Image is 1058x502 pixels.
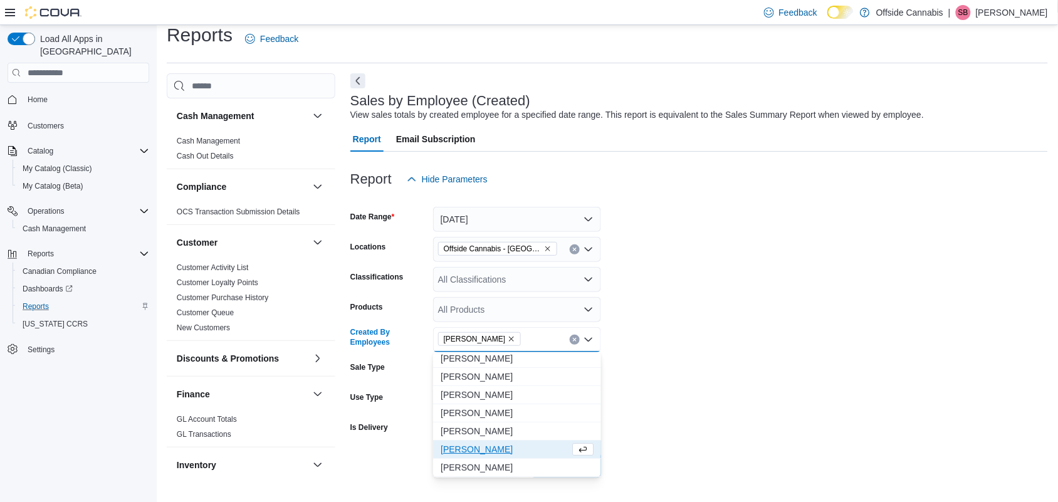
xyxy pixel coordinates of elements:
[438,242,557,256] span: Offside Cannabis - Port Perry
[23,92,149,107] span: Home
[444,333,506,345] span: [PERSON_NAME]
[350,73,365,88] button: Next
[177,278,258,287] a: Customer Loyalty Points
[948,5,951,20] p: |
[260,33,298,45] span: Feedback
[177,110,308,122] button: Cash Management
[28,345,55,355] span: Settings
[23,284,73,294] span: Dashboards
[3,202,154,220] button: Operations
[18,221,91,236] a: Cash Management
[976,5,1048,20] p: [PERSON_NAME]
[177,414,237,424] span: GL Account Totals
[584,275,594,285] button: Open list of options
[177,323,230,333] span: New Customers
[18,179,88,194] a: My Catalog (Beta)
[441,352,594,365] span: [PERSON_NAME]
[570,335,580,345] button: Clear input
[177,207,300,216] a: OCS Transaction Submission Details
[23,224,86,234] span: Cash Management
[779,6,817,19] span: Feedback
[23,301,49,311] span: Reports
[177,352,308,365] button: Discounts & Promotions
[350,362,385,372] label: Sale Type
[35,33,149,58] span: Load All Apps in [GEOGRAPHIC_DATA]
[18,299,149,314] span: Reports
[177,430,231,439] a: GL Transactions
[23,118,69,133] a: Customers
[310,351,325,366] button: Discounts & Promotions
[310,179,325,194] button: Compliance
[18,179,149,194] span: My Catalog (Beta)
[433,350,601,368] button: Ryan Kilgour
[18,264,102,279] a: Canadian Compliance
[441,407,594,419] span: [PERSON_NAME]
[177,137,240,145] a: Cash Management
[827,6,854,19] input: Dark Mode
[433,386,601,404] button: Samir Koirala
[23,319,88,329] span: [US_STATE] CCRS
[23,204,70,219] button: Operations
[177,459,216,471] h3: Inventory
[444,243,542,255] span: Offside Cannabis - [GEOGRAPHIC_DATA]
[23,144,58,159] button: Catalog
[13,280,154,298] a: Dashboards
[350,242,386,252] label: Locations
[433,404,601,422] button: Samuel Linwood
[23,164,92,174] span: My Catalog (Classic)
[177,323,230,332] a: New Customers
[177,236,308,249] button: Customer
[13,263,154,280] button: Canadian Compliance
[350,302,383,312] label: Products
[177,352,279,365] h3: Discounts & Promotions
[18,221,149,236] span: Cash Management
[167,133,335,169] div: Cash Management
[167,204,335,224] div: Compliance
[23,266,97,276] span: Canadian Compliance
[18,316,149,332] span: Washington CCRS
[177,180,308,193] button: Compliance
[23,246,149,261] span: Reports
[570,244,580,254] button: Clear input
[18,264,149,279] span: Canadian Compliance
[18,281,149,296] span: Dashboards
[13,160,154,177] button: My Catalog (Classic)
[433,207,601,232] button: [DATE]
[396,127,476,152] span: Email Subscription
[177,308,234,318] span: Customer Queue
[584,335,594,345] button: Close list of options
[8,85,149,391] nav: Complex example
[177,263,249,273] span: Customer Activity List
[441,461,594,474] span: [PERSON_NAME]
[433,441,601,459] button: Sean Connell
[433,459,601,477] button: Sean Larivee
[177,308,234,317] a: Customer Queue
[350,212,395,222] label: Date Range
[353,127,381,152] span: Report
[177,388,210,400] h3: Finance
[177,263,249,272] a: Customer Activity List
[3,90,154,108] button: Home
[28,206,65,216] span: Operations
[23,246,59,261] button: Reports
[3,340,154,358] button: Settings
[958,5,968,20] span: SB
[28,121,64,131] span: Customers
[18,299,54,314] a: Reports
[508,335,515,343] button: Remove Sean Bensley from selection in this group
[177,278,258,288] span: Customer Loyalty Points
[28,249,54,259] span: Reports
[23,92,53,107] a: Home
[3,245,154,263] button: Reports
[544,245,552,253] button: Remove Offside Cannabis - Port Perry from selection in this group
[177,151,234,161] span: Cash Out Details
[350,272,404,282] label: Classifications
[13,220,154,238] button: Cash Management
[177,459,308,471] button: Inventory
[433,477,601,495] button: Service User
[177,415,237,424] a: GL Account Totals
[310,235,325,250] button: Customer
[23,342,60,357] a: Settings
[433,368,601,386] button: Ryrin Wright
